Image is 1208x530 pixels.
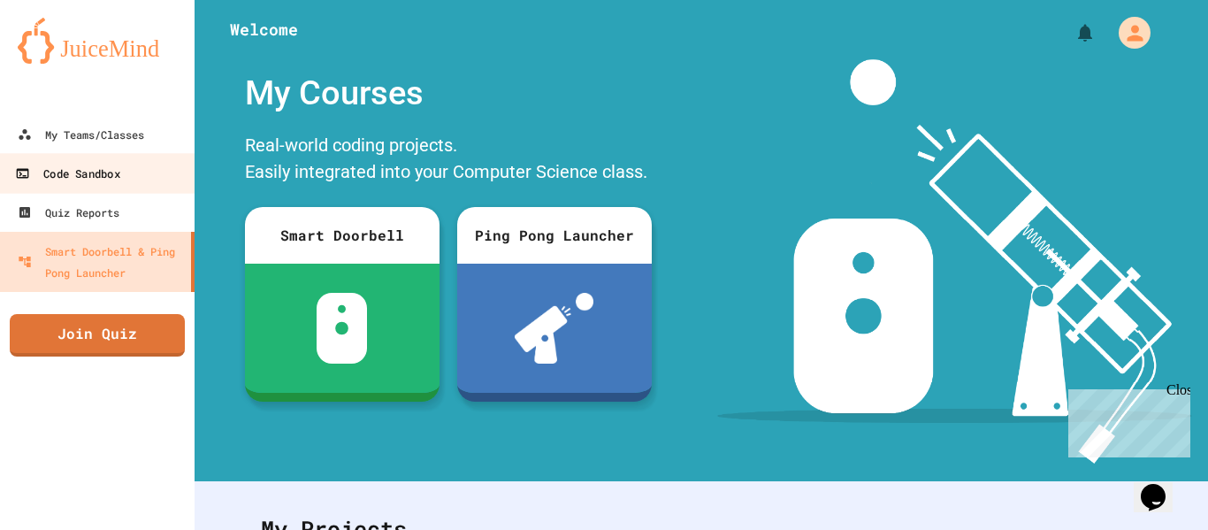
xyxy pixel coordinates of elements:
img: sdb-white.svg [317,293,367,364]
img: logo-orange.svg [18,18,177,64]
div: My Teams/Classes [18,124,144,145]
div: Real-world coding projects. Easily integrated into your Computer Science class. [236,127,661,194]
iframe: chat widget [1061,382,1190,457]
img: banner-image-my-projects.png [717,59,1191,464]
a: Join Quiz [10,314,185,357]
img: ppl-with-ball.png [515,293,593,364]
div: Ping Pong Launcher [457,207,652,264]
div: My Account [1100,12,1155,53]
div: My Courses [236,59,661,127]
div: Smart Doorbell & Ping Pong Launcher [18,241,184,283]
div: My Notifications [1042,18,1100,48]
iframe: chat widget [1134,459,1190,512]
div: Quiz Reports [18,202,119,223]
div: Code Sandbox [15,163,119,185]
div: Chat with us now!Close [7,7,122,112]
div: Smart Doorbell [245,207,440,264]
